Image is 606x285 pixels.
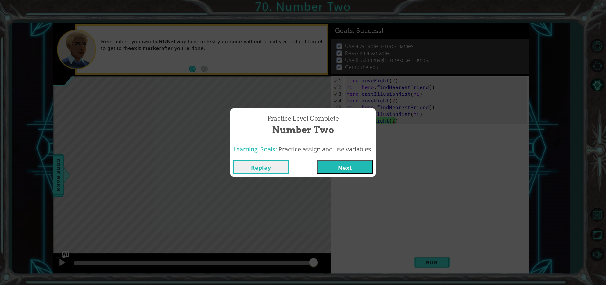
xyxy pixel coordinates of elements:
span: Practice Level Complete [267,114,339,123]
button: Next [317,160,373,174]
span: Learning Goals: [233,145,277,153]
span: Number Two [272,123,334,136]
span: Practice assign and use variables. [278,145,373,153]
button: Replay [233,160,289,174]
